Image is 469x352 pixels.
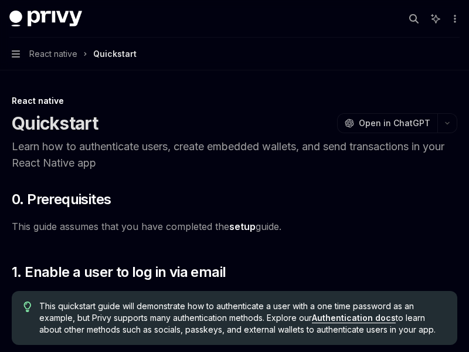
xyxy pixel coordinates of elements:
a: Authentication docs [312,313,396,323]
span: Open in ChatGPT [359,117,430,129]
button: Open in ChatGPT [337,113,437,133]
a: setup [229,221,256,233]
img: dark logo [9,11,82,27]
svg: Tip [23,302,32,312]
div: React native [12,95,457,107]
div: Quickstart [93,47,137,61]
button: More actions [448,11,460,27]
h1: Quickstart [12,113,98,134]
span: This quickstart guide will demonstrate how to authenticate a user with a one time password as an ... [39,300,446,336]
span: 0. Prerequisites [12,190,111,209]
p: Learn how to authenticate users, create embedded wallets, and send transactions in your React Nat... [12,138,457,171]
span: This guide assumes that you have completed the guide. [12,218,457,235]
span: React native [29,47,77,61]
span: 1. Enable a user to log in via email [12,263,226,282]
